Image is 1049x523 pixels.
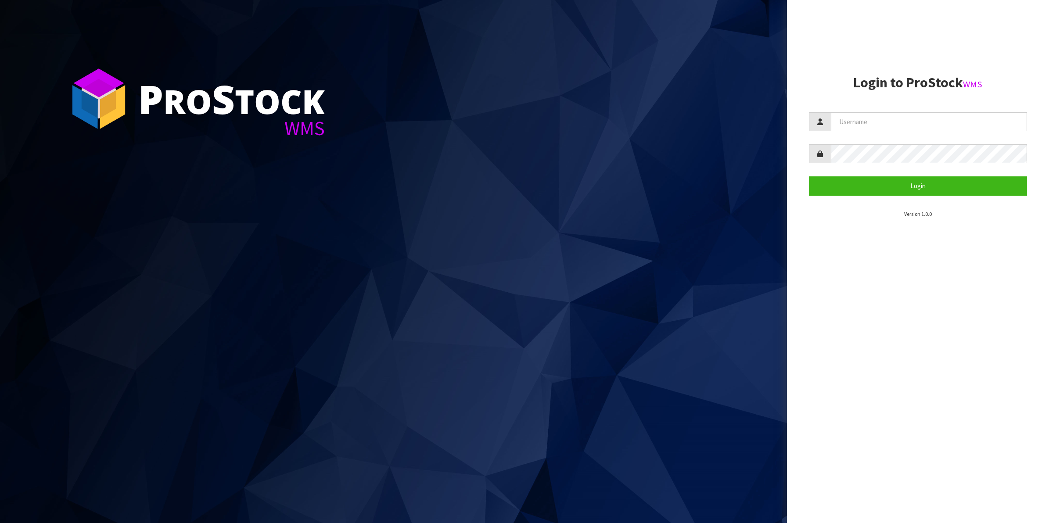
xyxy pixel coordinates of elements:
small: Version 1.0.0 [904,211,932,217]
img: ProStock Cube [66,66,132,132]
input: Username [831,112,1027,131]
small: WMS [963,79,982,90]
span: P [138,72,163,125]
h2: Login to ProStock [809,75,1027,90]
div: ro tock [138,79,325,118]
button: Login [809,176,1027,195]
span: S [212,72,235,125]
div: WMS [138,118,325,138]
